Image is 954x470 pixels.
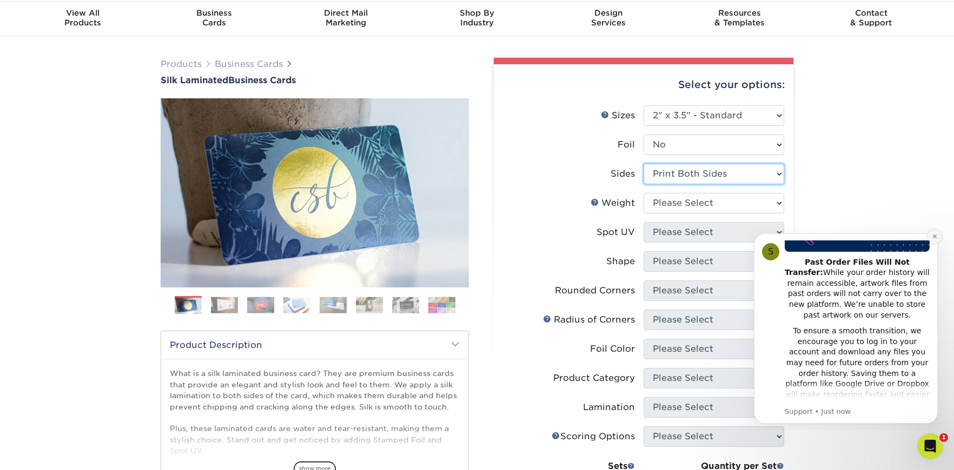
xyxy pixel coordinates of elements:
[618,138,635,151] div: Foil
[320,297,347,313] img: Business Cards 05
[280,8,412,18] span: Direct Mail
[283,297,310,313] img: Business Cards 04
[917,433,943,459] iframe: Intercom live chat
[161,59,202,69] a: Products
[17,8,149,28] div: Products
[161,39,469,347] img: Silk Laminated 01
[356,297,383,313] img: Business Cards 06
[939,433,948,442] span: 1
[412,8,543,18] span: Shop By
[247,297,274,313] img: Business Cards 03
[280,2,412,36] a: Direct MailMarketing
[674,8,805,18] span: Resources
[149,2,280,36] a: BusinessCards
[597,226,635,239] div: Spot UV
[555,284,635,297] div: Rounded Corners
[17,2,149,36] a: View AllProducts
[805,8,937,28] div: & Support
[392,297,419,313] img: Business Cards 07
[17,8,149,18] span: View All
[543,313,635,326] div: Radius of Corners
[280,8,412,28] div: Marketing
[428,297,455,313] img: Business Cards 08
[805,8,937,18] span: Contact
[211,297,238,313] img: Business Cards 02
[738,224,954,430] iframe: Intercom notifications message
[553,372,635,385] div: Product Category
[175,292,202,319] img: Business Cards 01
[161,331,468,359] h2: Product Description
[502,64,785,105] div: Select your options:
[805,2,937,36] a: Contact& Support
[590,343,635,355] div: Foil Color
[215,59,283,69] a: Business Cards
[542,2,674,36] a: DesignServices
[161,75,469,85] a: Silk LaminatedBusiness Cards
[674,2,805,36] a: Resources& Templates
[552,430,635,443] div: Scoring Options
[412,8,543,28] div: Industry
[591,197,635,210] div: Weight
[149,8,280,18] span: Business
[149,8,280,28] div: Cards
[542,8,674,28] div: Services
[542,8,674,18] span: Design
[606,255,635,268] div: Shape
[583,401,635,414] div: Lamination
[161,75,228,85] span: Silk Laminated
[412,2,543,36] a: Shop ByIndustry
[611,167,635,180] div: Sides
[674,8,805,28] div: & Templates
[161,75,469,85] h1: Business Cards
[601,109,635,122] div: Sizes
